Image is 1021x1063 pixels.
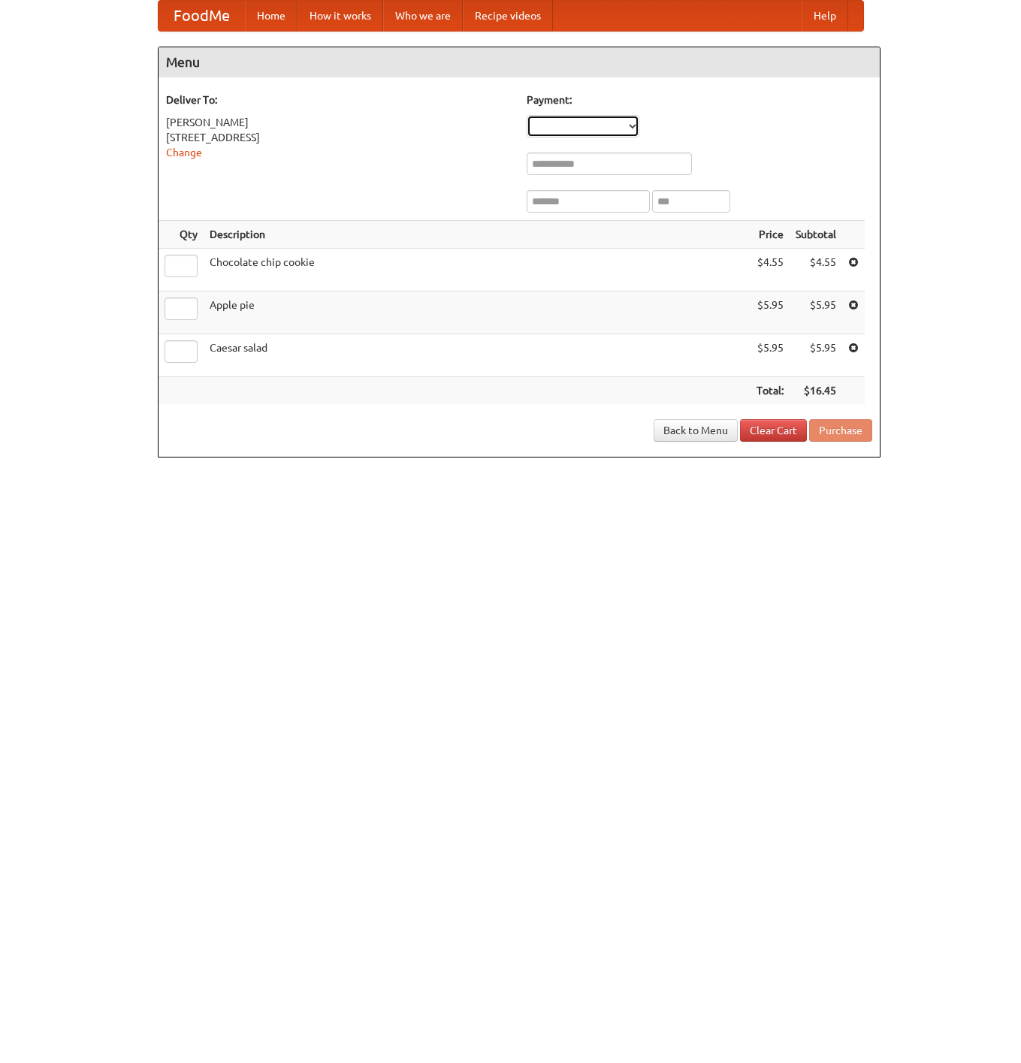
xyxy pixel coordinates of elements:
a: Clear Cart [740,419,807,442]
h4: Menu [159,47,880,77]
div: [STREET_ADDRESS] [166,130,512,145]
a: Back to Menu [654,419,738,442]
td: $5.95 [751,334,790,377]
td: Apple pie [204,291,751,334]
th: Subtotal [790,221,842,249]
th: Description [204,221,751,249]
h5: Deliver To: [166,92,512,107]
a: Home [245,1,298,31]
a: Who we are [383,1,463,31]
a: FoodMe [159,1,245,31]
td: $5.95 [751,291,790,334]
h5: Payment: [527,92,872,107]
div: [PERSON_NAME] [166,115,512,130]
td: $5.95 [790,291,842,334]
a: Recipe videos [463,1,553,31]
button: Purchase [809,419,872,442]
th: Total: [751,377,790,405]
td: Caesar salad [204,334,751,377]
a: Help [802,1,848,31]
td: Chocolate chip cookie [204,249,751,291]
th: Price [751,221,790,249]
th: Qty [159,221,204,249]
td: $5.95 [790,334,842,377]
td: $4.55 [751,249,790,291]
td: $4.55 [790,249,842,291]
a: How it works [298,1,383,31]
th: $16.45 [790,377,842,405]
a: Change [166,146,202,159]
